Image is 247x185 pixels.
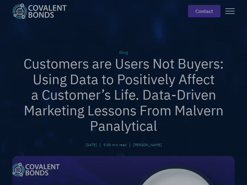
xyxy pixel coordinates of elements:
div: | [129,141,131,149]
img: Covalent Bonds White / Teal Logo [12,3,67,19]
div: | [99,141,101,149]
div: Blog [12,49,235,56]
h1: Customers are Users Not Buyers: Using Data to Positively Affect a Customer’s Life. Data-Driven Ma... [12,56,235,134]
div: 5:00 min read [103,142,127,148]
div: [PERSON_NAME] [133,142,162,148]
a: contact [188,5,220,17]
div: [DATE] [86,142,97,148]
a: home [12,3,72,19]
